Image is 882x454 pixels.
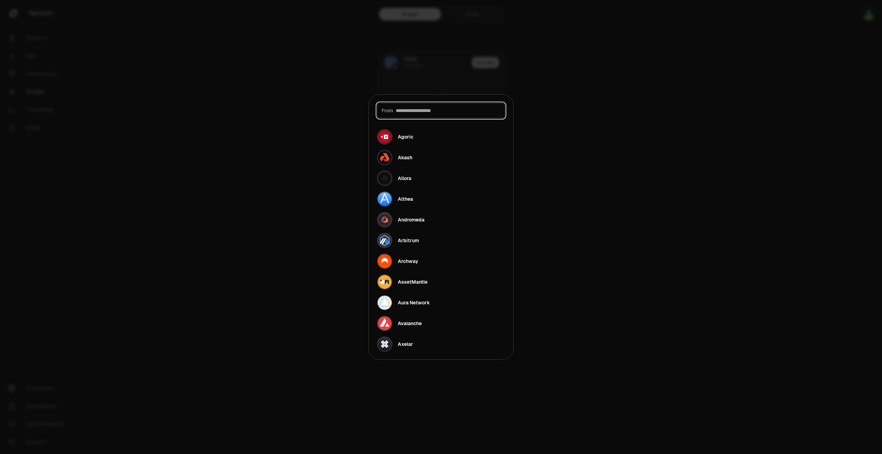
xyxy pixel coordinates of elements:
img: Althea Logo [377,191,392,207]
div: AssetMantle [398,278,428,285]
button: Althea LogoAlthea [373,189,509,209]
div: Akash [398,154,412,161]
div: Agoric [398,133,413,140]
img: Akash Logo [377,150,392,165]
div: Arbitrum [398,237,419,244]
button: Aura Network LogoAura Network [373,292,509,313]
button: Archway LogoArchway [373,251,509,272]
div: Althea [398,196,413,202]
button: Agoric LogoAgoric [373,126,509,147]
img: AssetMantle Logo [377,274,392,290]
img: Allora Logo [377,171,392,186]
button: Andromeda LogoAndromeda [373,209,509,230]
img: Axelar Logo [377,337,392,352]
div: Axelar [398,341,413,348]
img: Archway Logo [377,254,392,269]
img: Andromeda Logo [377,212,392,227]
img: Babylon Genesis Logo [377,357,392,372]
div: Allora [398,175,411,182]
img: Avalanche Logo [377,316,392,331]
img: Arbitrum Logo [377,233,392,248]
button: Avalanche LogoAvalanche [373,313,509,334]
div: Aura Network [398,299,430,306]
button: Akash LogoAkash [373,147,509,168]
div: Avalanche [398,320,422,327]
div: Andromeda [398,216,424,223]
button: Arbitrum LogoArbitrum [373,230,509,251]
span: From [382,107,393,114]
img: Agoric Logo [377,129,392,144]
button: Babylon Genesis Logo [373,354,509,375]
div: Archway [398,258,418,265]
button: Allora LogoAllora [373,168,509,189]
button: AssetMantle LogoAssetMantle [373,272,509,292]
img: Aura Network Logo [377,295,392,310]
button: Axelar LogoAxelar [373,334,509,354]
